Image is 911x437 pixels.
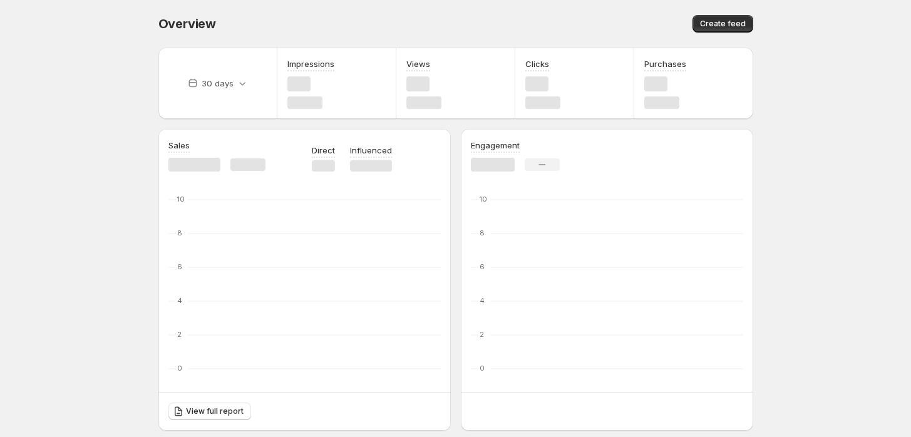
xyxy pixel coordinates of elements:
span: Overview [158,16,216,31]
text: 10 [480,195,487,203]
text: 8 [480,229,485,237]
span: View full report [186,406,244,416]
text: 4 [480,296,485,305]
button: Create feed [692,15,753,33]
span: Create feed [700,19,746,29]
a: View full report [168,403,251,420]
h3: Views [406,58,430,70]
text: 2 [480,330,484,339]
h3: Sales [168,139,190,152]
h3: Purchases [644,58,686,70]
text: 0 [480,364,485,373]
text: 6 [480,262,485,271]
p: Direct [312,144,335,157]
h3: Engagement [471,139,520,152]
text: 6 [177,262,182,271]
h3: Clicks [525,58,549,70]
text: 2 [177,330,182,339]
p: Influenced [350,144,392,157]
text: 8 [177,229,182,237]
p: 30 days [202,77,234,90]
h3: Impressions [287,58,334,70]
text: 0 [177,364,182,373]
text: 4 [177,296,182,305]
text: 10 [177,195,185,203]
